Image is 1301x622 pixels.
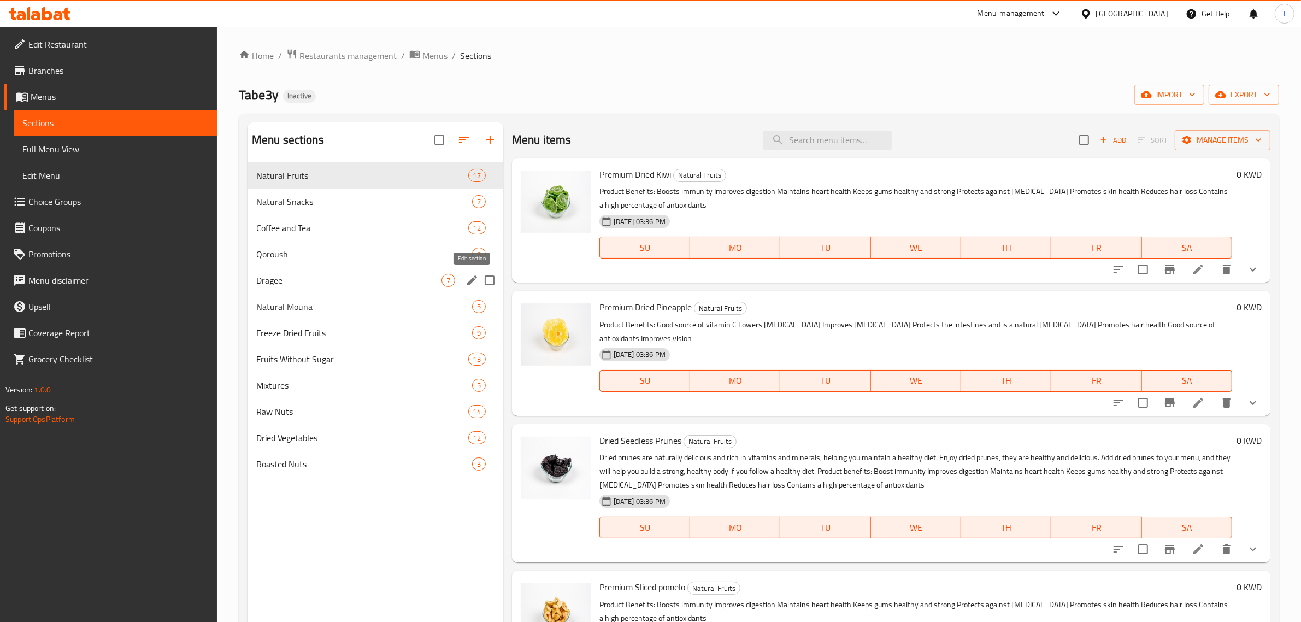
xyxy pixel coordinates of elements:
[460,49,491,62] span: Sections
[256,195,472,208] span: Natural Snacks
[299,49,397,62] span: Restaurants management
[690,237,780,259] button: MO
[599,517,690,538] button: SU
[1240,536,1266,562] button: show more
[256,221,468,234] div: Coffee and Tea
[1246,396,1259,409] svg: Show Choices
[1217,88,1270,102] span: export
[1051,237,1141,259] button: FR
[1143,88,1196,102] span: import
[14,162,217,189] a: Edit Menu
[1192,543,1205,556] a: Edit menu item
[780,517,870,538] button: TU
[248,320,503,346] div: Freeze Dried Fruits9
[599,432,681,449] span: Dried Seedless Prunes
[248,425,503,451] div: Dried Vegetables12
[452,49,456,62] li: /
[871,517,961,538] button: WE
[4,320,217,346] a: Coverage Report
[256,379,472,392] div: Mixtures
[1056,240,1137,256] span: FR
[1051,370,1141,392] button: FR
[694,302,746,315] span: Natural Fruits
[409,49,448,63] a: Menus
[1142,370,1232,392] button: SA
[248,372,503,398] div: Mixtures5
[248,346,503,372] div: Fruits Without Sugar13
[464,272,480,289] button: edit
[673,169,726,182] div: Natural Fruits
[961,370,1051,392] button: TH
[1209,85,1279,105] button: export
[1096,132,1131,149] button: Add
[785,240,866,256] span: TU
[609,349,670,360] span: [DATE] 03:36 PM
[22,116,209,130] span: Sections
[256,457,472,471] div: Roasted Nuts
[28,326,209,339] span: Coverage Report
[248,189,503,215] div: Natural Snacks7
[14,110,217,136] a: Sections
[687,582,740,595] div: Natural Fruits
[252,132,324,148] h2: Menu sections
[1056,520,1137,536] span: FR
[1214,536,1240,562] button: delete
[248,398,503,425] div: Raw Nuts14
[1157,390,1183,416] button: Branch-specific-item
[1098,134,1128,146] span: Add
[283,91,316,101] span: Inactive
[28,274,209,287] span: Menu disclaimer
[248,451,503,477] div: Roasted Nuts3
[441,274,455,287] div: items
[1157,536,1183,562] button: Branch-specific-item
[604,240,686,256] span: SU
[468,169,486,182] div: items
[1146,240,1228,256] span: SA
[469,407,485,417] span: 14
[248,267,503,294] div: Dragee7edit
[428,128,451,151] span: Select all sections
[599,318,1232,345] p: Product Benefits: Good source of vitamin C Lowers [MEDICAL_DATA] Improves [MEDICAL_DATA] Protects...
[442,275,455,286] span: 7
[28,195,209,208] span: Choice Groups
[599,579,685,595] span: Premium Sliced ​​pomelo
[1056,373,1137,389] span: FR
[684,435,737,448] div: Natural Fruits
[473,249,485,260] span: 8
[1105,390,1132,416] button: sort-choices
[1237,167,1262,182] h6: 0 KWD
[875,520,957,536] span: WE
[1051,517,1141,538] button: FR
[22,143,209,156] span: Full Menu View
[4,57,217,84] a: Branches
[604,520,686,536] span: SU
[599,185,1232,212] p: Product Benefits: Boosts immunity Improves digestion Maintains heart health Keeps gums healthy an...
[609,496,670,507] span: [DATE] 03:36 PM
[468,431,486,444] div: items
[28,221,209,234] span: Coupons
[473,380,485,391] span: 5
[469,223,485,233] span: 12
[283,90,316,103] div: Inactive
[1105,256,1132,283] button: sort-choices
[4,189,217,215] a: Choice Groups
[1131,132,1175,149] span: Select section first
[468,353,486,366] div: items
[1240,390,1266,416] button: show more
[961,237,1051,259] button: TH
[785,520,866,536] span: TU
[256,326,472,339] span: Freeze Dried Fruits
[875,373,957,389] span: WE
[1240,256,1266,283] button: show more
[1214,256,1240,283] button: delete
[469,354,485,365] span: 13
[256,248,472,261] span: Qoroush
[5,401,56,415] span: Get support on:
[1142,237,1232,259] button: SA
[785,373,866,389] span: TU
[694,240,776,256] span: MO
[694,302,747,315] div: Natural Fruits
[1146,373,1228,389] span: SA
[694,373,776,389] span: MO
[599,299,692,315] span: Premium Dried Pineapple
